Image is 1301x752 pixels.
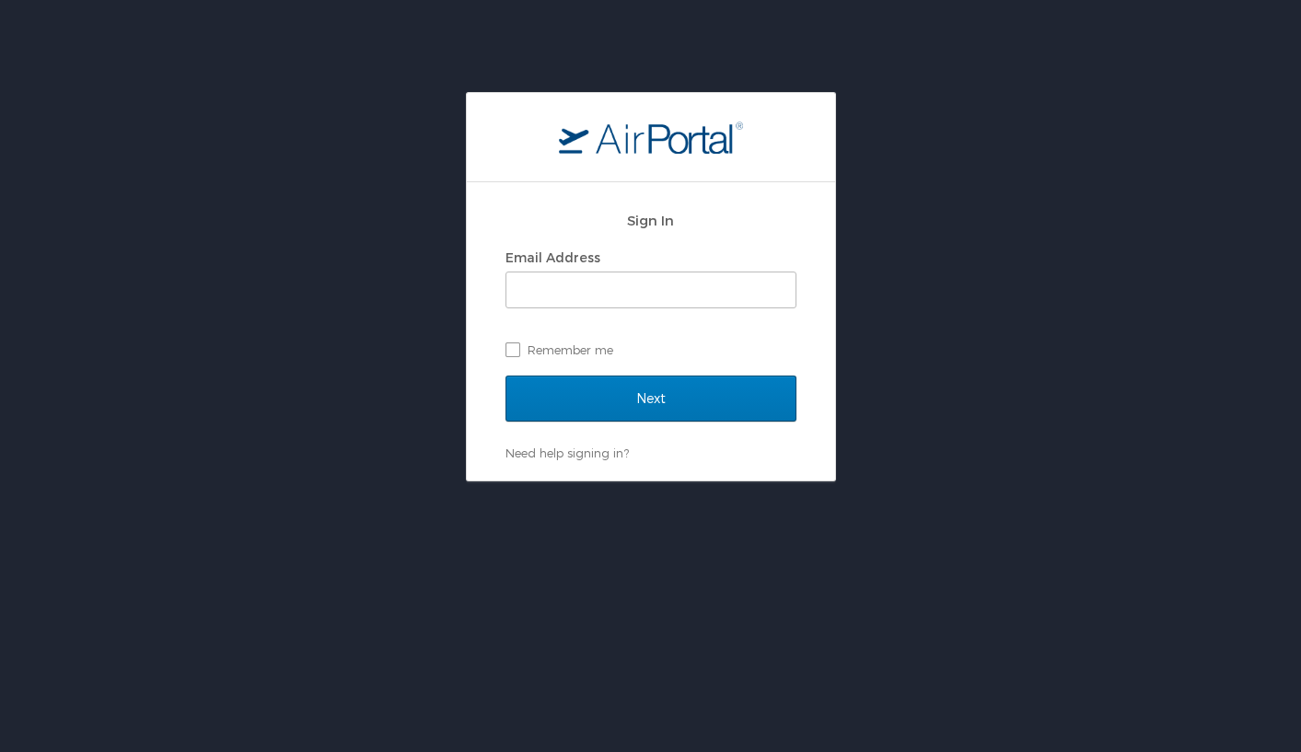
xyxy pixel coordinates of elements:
[505,336,796,364] label: Remember me
[559,121,743,154] img: logo
[505,249,600,265] label: Email Address
[505,210,796,231] h2: Sign In
[505,376,796,422] input: Next
[505,445,629,460] a: Need help signing in?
